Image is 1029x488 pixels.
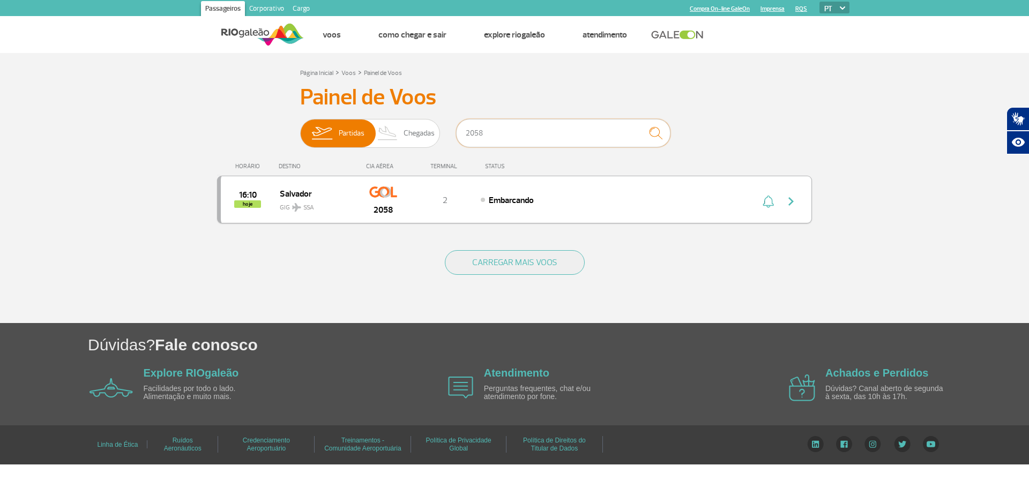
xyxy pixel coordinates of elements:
a: Voos [323,29,341,40]
span: 2058 [374,204,393,216]
a: Achados e Perdidos [825,367,928,379]
img: slider-embarque [305,119,339,147]
a: RQS [795,5,807,12]
div: HORÁRIO [220,163,279,170]
a: Credenciamento Aeroportuário [243,433,290,456]
a: Política de Direitos do Titular de Dados [523,433,586,456]
a: > [335,66,339,78]
button: Abrir tradutor de língua de sinais. [1006,107,1029,131]
img: Instagram [864,436,881,452]
a: Página Inicial [300,69,333,77]
img: Facebook [836,436,852,452]
a: Voos [341,69,356,77]
a: Corporativo [245,1,288,18]
a: > [358,66,362,78]
span: 2025-08-28 16:10:00 [239,191,257,199]
button: Abrir recursos assistivos. [1006,131,1029,154]
img: airplane icon [90,378,133,397]
div: CIA AÉREA [356,163,410,170]
a: Treinamentos - Comunidade Aeroportuária [324,433,401,456]
img: airplane icon [448,377,473,399]
a: Como chegar e sair [378,29,446,40]
img: sino-painel-voo.svg [763,195,774,208]
span: hoje [234,200,261,208]
p: Dúvidas? Canal aberto de segunda à sexta, das 10h às 17h. [825,385,949,401]
div: Plugin de acessibilidade da Hand Talk. [1006,107,1029,154]
img: airplane icon [789,374,815,401]
a: Cargo [288,1,314,18]
p: Facilidades por todo o lado. Alimentação e muito mais. [144,385,267,401]
h1: Dúvidas? [88,334,1029,356]
span: Chegadas [404,119,435,147]
a: Compra On-line GaleOn [690,5,750,12]
span: SSA [303,203,314,213]
span: GIG [280,197,348,213]
div: DESTINO [279,163,357,170]
h3: Painel de Voos [300,84,729,111]
a: Explore RIOgaleão [484,29,545,40]
a: Atendimento [583,29,627,40]
a: Passageiros [201,1,245,18]
a: Ruídos Aeronáuticos [164,433,202,456]
img: seta-direita-painel-voo.svg [785,195,797,208]
div: STATUS [480,163,567,170]
button: CARREGAR MAIS VOOS [445,250,585,275]
img: Twitter [894,436,911,452]
a: Imprensa [760,5,785,12]
a: Painel de Voos [364,69,402,77]
div: TERMINAL [410,163,480,170]
span: Fale conosco [155,336,258,354]
span: 2 [443,195,448,206]
a: Política de Privacidade Global [426,433,491,456]
img: slider-desembarque [372,119,404,147]
img: YouTube [923,436,939,452]
img: destiny_airplane.svg [292,203,301,212]
input: Voo, cidade ou cia aérea [456,119,670,147]
a: Atendimento [484,367,549,379]
span: Embarcando [489,195,534,206]
p: Perguntas frequentes, chat e/ou atendimento por fone. [484,385,607,401]
span: Salvador [280,186,348,200]
a: Linha de Ética [97,437,138,452]
span: Partidas [339,119,364,147]
a: Explore RIOgaleão [144,367,239,379]
img: LinkedIn [807,436,824,452]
